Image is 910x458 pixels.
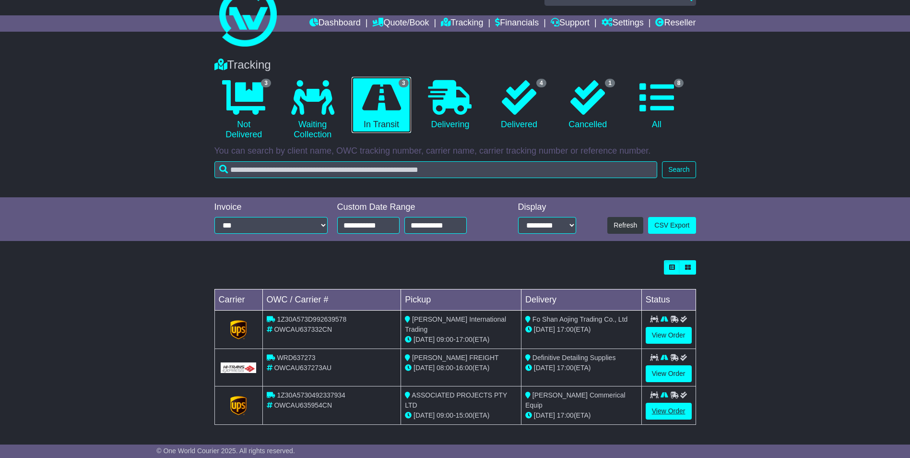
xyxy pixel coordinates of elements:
span: [DATE] [414,411,435,419]
div: Display [518,202,576,213]
span: 4 [536,79,546,87]
span: 09:00 [437,336,453,343]
span: 16:00 [456,364,473,372]
span: [PERSON_NAME] Commerical Equip [525,391,626,409]
span: 17:00 [557,325,574,333]
span: [DATE] [414,364,435,372]
img: GetCarrierServiceLogo [230,396,247,415]
span: [DATE] [534,411,555,419]
a: 3 In Transit [352,77,411,133]
p: You can search by client name, OWC tracking number, carrier name, carrier tracking number or refe... [214,146,696,157]
td: Carrier [214,289,262,311]
span: 3 [399,79,409,87]
button: Search [662,161,696,178]
a: 8 All [627,77,686,133]
a: 1 Cancelled [558,77,617,133]
button: Refresh [607,217,643,234]
span: 17:00 [557,411,574,419]
span: Fo Shan Aojing Trading Co., Ltd [532,315,627,323]
a: Settings [602,15,644,32]
a: View Order [646,403,692,420]
a: 4 Delivered [489,77,548,133]
div: Tracking [210,58,701,72]
a: View Order [646,365,692,382]
div: (ETA) [525,410,638,421]
span: [DATE] [414,336,435,343]
span: 08:00 [437,364,453,372]
a: Support [551,15,590,32]
span: OWCAU637332CN [274,325,332,333]
div: - (ETA) [405,410,517,421]
span: OWCAU637273AU [274,364,331,372]
a: CSV Export [648,217,696,234]
img: GetCarrierServiceLogo [221,362,257,373]
a: Quote/Book [372,15,429,32]
a: Dashboard [309,15,361,32]
span: 1 [605,79,615,87]
span: [DATE] [534,325,555,333]
div: Invoice [214,202,328,213]
div: (ETA) [525,325,638,335]
span: [PERSON_NAME] International Trading [405,315,506,333]
span: ASSOCIATED PROJECTS PTY LTD [405,391,507,409]
span: Definitive Detailing Supplies [532,354,616,362]
div: - (ETA) [405,335,517,345]
td: OWC / Carrier # [262,289,401,311]
span: 3 [261,79,271,87]
span: [DATE] [534,364,555,372]
a: Financials [495,15,539,32]
a: Waiting Collection [283,77,342,144]
span: 17:00 [557,364,574,372]
span: 8 [674,79,684,87]
div: (ETA) [525,363,638,373]
span: 15:00 [456,411,473,419]
span: 1Z30A5730492337934 [277,391,345,399]
td: Pickup [401,289,521,311]
span: © One World Courier 2025. All rights reserved. [156,447,295,455]
a: Delivering [421,77,480,133]
span: [PERSON_NAME] FREIGHT [412,354,498,362]
span: 17:00 [456,336,473,343]
span: 09:00 [437,411,453,419]
span: WRD637273 [277,354,315,362]
span: OWCAU635954CN [274,401,332,409]
div: - (ETA) [405,363,517,373]
a: Reseller [655,15,696,32]
td: Status [641,289,696,311]
div: Custom Date Range [337,202,491,213]
a: 3 Not Delivered [214,77,273,144]
a: Tracking [441,15,483,32]
span: 1Z30A573D992639578 [277,315,346,323]
a: View Order [646,327,692,344]
img: GetCarrierServiceLogo [230,320,247,339]
td: Delivery [521,289,641,311]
